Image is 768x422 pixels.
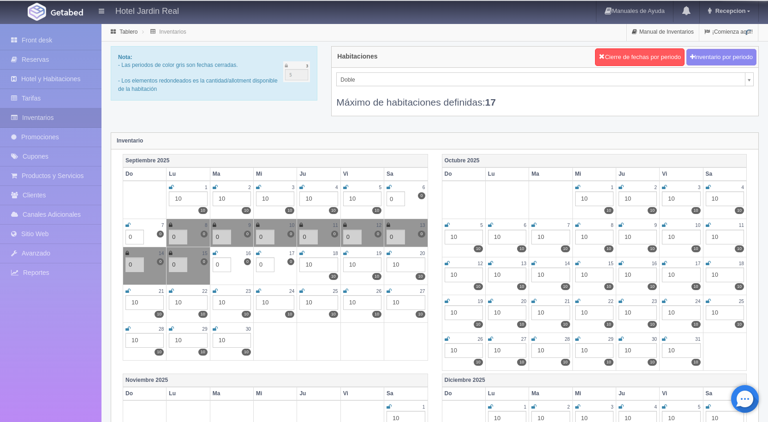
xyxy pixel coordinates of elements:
th: Vi [340,387,384,400]
small: 4 [741,185,744,190]
h4: Habitaciones [337,53,377,60]
th: Ju [297,167,340,181]
div: 10 [125,295,164,310]
div: 10 [662,305,700,320]
div: 10 [299,295,338,310]
small: 12 [376,223,381,228]
th: Lu [167,167,210,181]
div: 10 [213,191,251,206]
th: Ma [210,387,253,400]
small: 29 [202,327,207,332]
small: 3 [698,185,701,190]
th: Sa [384,387,428,400]
div: 10 [575,343,613,358]
button: Cierre de fechas por periodo [595,48,685,66]
label: 10 [735,245,744,252]
label: 10 [285,207,294,214]
small: 17 [289,251,294,256]
small: 27 [420,289,425,294]
th: Ma [210,167,253,181]
label: 10 [198,349,208,356]
small: 17 [695,261,700,266]
label: 10 [416,273,425,280]
label: 10 [648,283,657,290]
div: 10 [575,267,613,282]
th: Vi [660,167,703,181]
div: 10 [706,305,744,320]
label: 10 [155,311,164,318]
label: 10 [604,283,613,290]
div: 10 [619,191,657,206]
div: 10 [662,230,700,244]
small: 2 [248,185,251,190]
label: 0 [157,258,164,265]
small: 9 [655,223,657,228]
th: Lu [485,387,529,400]
small: 25 [739,299,744,304]
label: 10 [416,311,425,318]
div: Máximo de habitaciones definidas: [336,86,754,109]
div: 10 [575,230,613,244]
div: 10 [445,230,483,244]
div: 10 [619,305,657,320]
small: 15 [608,261,613,266]
small: 4 [655,404,657,410]
b: Nota: [118,54,132,60]
th: Mi [254,167,297,181]
div: 10 [531,267,570,282]
label: 0 [375,231,381,238]
small: 2 [567,404,570,410]
label: 10 [561,359,570,366]
th: Septiembre 2025 [123,154,428,167]
label: 10 [329,311,338,318]
label: 10 [648,245,657,252]
small: 14 [565,261,570,266]
th: Mi [572,167,616,181]
label: 10 [648,321,657,328]
th: Diciembre 2025 [442,374,747,387]
th: Ma [529,387,572,400]
div: 10 [662,191,700,206]
small: 23 [652,299,657,304]
small: 30 [246,327,251,332]
small: 27 [521,337,526,342]
small: 30 [652,337,657,342]
th: Sa [384,167,428,181]
small: 21 [159,289,164,294]
div: 10 [256,295,294,310]
small: 22 [608,299,613,304]
a: Tablero [119,29,137,35]
label: 0 [418,231,425,238]
small: 24 [289,289,294,294]
th: Do [442,167,485,181]
small: 9 [248,223,251,228]
div: 10 [256,191,294,206]
div: 10 [575,305,613,320]
div: 10 [213,333,251,348]
small: 25 [333,289,338,294]
label: 10 [329,273,338,280]
label: 10 [735,207,744,214]
small: 8 [205,223,208,228]
label: 10 [242,311,251,318]
label: 10 [474,283,483,290]
div: 10 [488,343,526,358]
div: 10 [445,305,483,320]
label: 10 [604,207,613,214]
div: 10 [706,191,744,206]
div: 10 [213,295,251,310]
div: 10 [387,257,425,272]
th: Sa [703,167,746,181]
label: 10 [372,311,381,318]
a: Doble [336,72,754,86]
small: 16 [652,261,657,266]
small: 3 [611,404,613,410]
label: 10 [517,359,526,366]
div: 10 [343,295,381,310]
label: 10 [691,283,701,290]
div: 10 [125,333,164,348]
div: 10 [343,191,381,206]
div: 10 [169,191,207,206]
div: 10 [169,295,207,310]
th: Do [123,387,167,400]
